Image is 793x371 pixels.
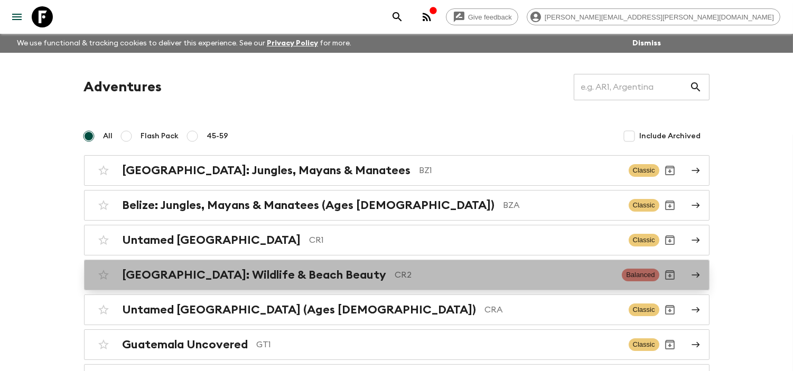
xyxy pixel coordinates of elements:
[84,77,162,98] h1: Adventures
[527,8,780,25] div: [PERSON_NAME][EMAIL_ADDRESS][PERSON_NAME][DOMAIN_NAME]
[659,299,680,320] button: Archive
[640,131,701,141] span: Include Archived
[630,36,664,51] button: Dismiss
[419,164,620,177] p: BZ1
[395,269,614,281] p: CR2
[659,230,680,251] button: Archive
[462,13,518,21] span: Give feedback
[123,164,411,177] h2: [GEOGRAPHIC_DATA]: Jungles, Mayans & Manatees
[574,72,689,102] input: e.g. AR1, Argentina
[267,40,318,47] a: Privacy Policy
[123,198,495,212] h2: Belize: Jungles, Mayans & Manatees (Ages [DEMOGRAPHIC_DATA])
[629,338,659,351] span: Classic
[629,234,659,246] span: Classic
[310,234,620,246] p: CR1
[539,13,780,21] span: [PERSON_NAME][EMAIL_ADDRESS][PERSON_NAME][DOMAIN_NAME]
[84,294,710,325] a: Untamed [GEOGRAPHIC_DATA] (Ages [DEMOGRAPHIC_DATA])CRAClassicArchive
[659,195,680,216] button: Archive
[659,160,680,181] button: Archive
[141,131,179,141] span: Flash Pack
[659,264,680,286] button: Archive
[84,260,710,290] a: [GEOGRAPHIC_DATA]: Wildlife & Beach BeautyCR2BalancedArchive
[622,269,659,281] span: Balanced
[13,34,356,53] p: We use functional & tracking cookies to deliver this experience. See our for more.
[629,164,659,177] span: Classic
[485,303,620,316] p: CRA
[629,303,659,316] span: Classic
[629,199,659,212] span: Classic
[659,334,680,355] button: Archive
[84,225,710,255] a: Untamed [GEOGRAPHIC_DATA]CR1ClassicArchive
[123,338,248,351] h2: Guatemala Uncovered
[6,6,27,27] button: menu
[84,155,710,186] a: [GEOGRAPHIC_DATA]: Jungles, Mayans & ManateesBZ1ClassicArchive
[104,131,113,141] span: All
[84,329,710,360] a: Guatemala UncoveredGT1ClassicArchive
[123,268,387,282] h2: [GEOGRAPHIC_DATA]: Wildlife & Beach Beauty
[123,233,301,247] h2: Untamed [GEOGRAPHIC_DATA]
[84,190,710,221] a: Belize: Jungles, Mayans & Manatees (Ages [DEMOGRAPHIC_DATA])BZAClassicArchive
[123,303,477,317] h2: Untamed [GEOGRAPHIC_DATA] (Ages [DEMOGRAPHIC_DATA])
[257,338,620,351] p: GT1
[446,8,518,25] a: Give feedback
[387,6,408,27] button: search adventures
[503,199,620,212] p: BZA
[207,131,229,141] span: 45-59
